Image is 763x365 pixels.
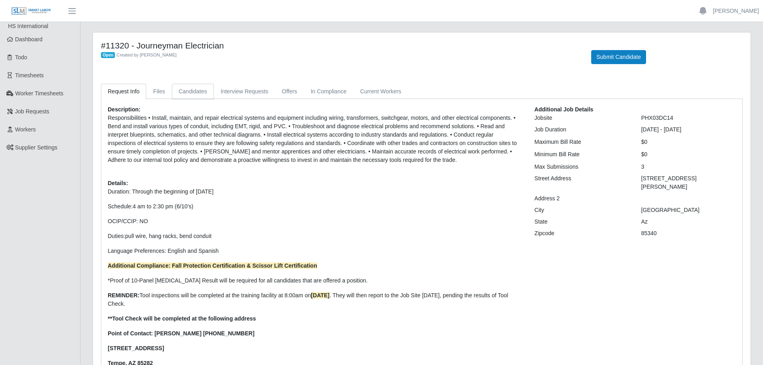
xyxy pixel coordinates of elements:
[15,90,63,97] span: Worker Timesheets
[15,36,43,42] span: Dashboard
[635,125,742,134] div: [DATE] - [DATE]
[15,72,44,79] span: Timesheets
[108,217,522,226] p: OCIP/CCIP: NO
[125,233,212,239] span: pull wire, hang racks, bend conduit
[108,247,522,255] p: Language Preferences: English and Spanish
[528,229,635,238] div: Zipcode
[108,106,141,113] b: Description:
[101,40,579,50] h4: #11320 - Journeyman Electrician
[713,7,759,15] a: [PERSON_NAME]
[534,106,593,113] b: Additional Job Details
[528,218,635,226] div: State
[528,150,635,159] div: Minimum Bill Rate
[101,84,146,99] a: Request Info
[108,202,522,211] p: Schedule:
[108,232,522,240] p: Duties:
[635,218,742,226] div: Az
[635,174,742,191] div: [STREET_ADDRESS][PERSON_NAME]
[133,203,193,210] span: 4 am to 2:30 pm (6/10’s)
[591,50,646,64] button: Submit Candidate
[635,150,742,159] div: $0
[528,174,635,191] div: Street Address
[15,54,27,60] span: Todo
[117,52,177,57] span: Created by [PERSON_NAME]
[528,206,635,214] div: City
[108,262,317,269] strong: Additional Compliance: Fall Protection Certification & Scissor Lift Certification
[528,138,635,146] div: Maximum Bill Rate
[635,206,742,214] div: [GEOGRAPHIC_DATA]
[635,138,742,146] div: $0
[8,23,48,29] span: HS International
[635,229,742,238] div: 85340
[108,345,164,351] strong: [STREET_ADDRESS]
[353,84,408,99] a: Current Workers
[304,84,354,99] a: In Compliance
[275,84,304,99] a: Offers
[528,125,635,134] div: Job Duration
[108,330,254,337] strong: Point of Contact: [PERSON_NAME] [PHONE_NUMBER]
[146,84,172,99] a: Files
[528,114,635,122] div: Jobsite
[108,291,522,308] p: Tool inspections will be completed at the training facility at 8:00am on . They will then report ...
[11,7,51,16] img: SLM Logo
[311,292,329,298] strong: [DATE]
[635,114,742,122] div: PHX03DC14
[15,144,58,151] span: Supplier Settings
[172,84,214,99] a: Candidates
[214,84,275,99] a: Interview Requests
[108,180,128,186] b: Details:
[108,188,522,196] p: Duration: Through the beginning of [DATE]
[108,315,256,322] strong: **Tool Check will be completed at the following address
[108,276,522,285] p: *Proof of 10-Panel [MEDICAL_DATA] Result will be required for all candidates that are offered a p...
[101,52,115,58] span: Open
[635,163,742,171] div: 3
[108,114,522,164] p: Responsibilities • Install, maintain, and repair electrical systems and equipment including wirin...
[108,292,139,298] strong: REMINDER:
[15,108,50,115] span: Job Requests
[528,194,635,203] div: Address 2
[15,126,36,133] span: Workers
[528,163,635,171] div: Max Submissions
